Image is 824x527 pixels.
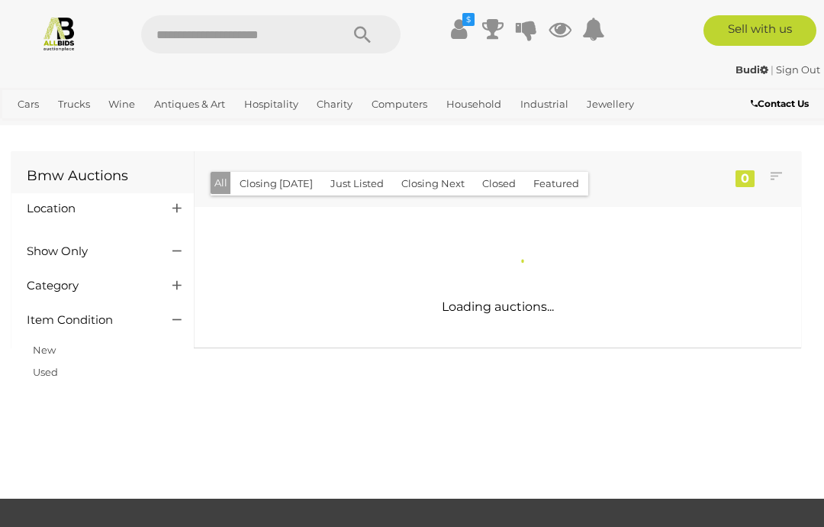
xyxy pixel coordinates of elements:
button: Featured [524,172,588,196]
a: Used [33,366,58,378]
a: Budi [735,63,771,76]
a: Industrial [514,92,575,117]
h4: Item Condition [27,314,150,327]
button: Closing [DATE] [230,172,322,196]
i: $ [462,13,475,26]
a: Wine [102,92,141,117]
h4: Location [27,202,150,215]
h1: Bmw Auctions [27,169,179,184]
b: Contact Us [751,98,809,109]
span: | [771,63,774,76]
a: Trucks [52,92,96,117]
a: $ [448,15,471,43]
a: Charity [311,92,359,117]
h4: Category [27,280,150,293]
a: Hospitality [238,92,304,117]
span: Loading auctions... [442,299,554,314]
a: Antiques & Art [148,92,231,117]
button: Just Listed [321,172,393,196]
a: Contact Us [751,95,813,112]
a: Cars [11,92,45,117]
a: Sports [60,117,103,142]
strong: Budi [735,63,768,76]
button: All [211,172,231,194]
button: Search [324,15,401,53]
a: Sign Out [776,63,820,76]
h4: Show Only [27,245,150,258]
a: Household [440,92,507,117]
button: Closing Next [392,172,474,196]
a: Office [11,117,53,142]
button: Closed [473,172,525,196]
a: Sell with us [703,15,817,46]
a: Jewellery [581,92,640,117]
div: 0 [735,170,755,187]
img: Allbids.com.au [41,15,77,51]
a: [GEOGRAPHIC_DATA] [109,117,230,142]
a: Computers [365,92,433,117]
a: New [33,344,56,356]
